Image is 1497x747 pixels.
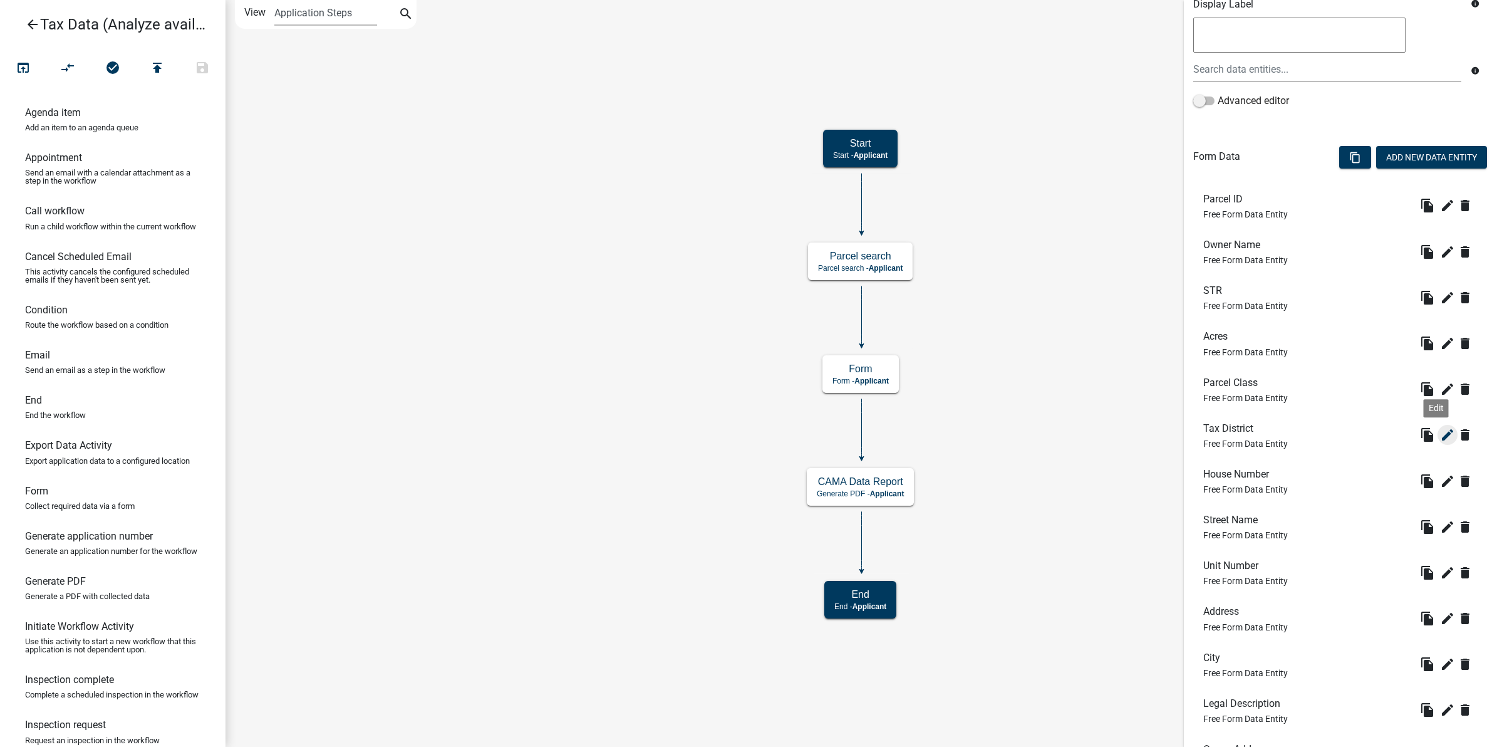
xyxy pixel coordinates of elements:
wm-modal-confirm: Delete [1458,563,1478,583]
i: edit [1440,565,1455,580]
i: edit [1440,382,1455,397]
p: Generate an application number for the workflow [25,547,197,555]
wm-modal-confirm: Delete [1458,654,1478,674]
p: Export application data to a configured location [25,457,190,465]
h6: Generate application number [25,530,153,542]
button: delete [1458,654,1478,674]
i: info [1471,66,1479,75]
button: edit [1437,654,1458,674]
p: Request an inspection in the workflow [25,736,160,744]
i: edit [1440,611,1455,626]
h6: House Number [1203,468,1288,480]
h6: Legal Description [1203,697,1288,709]
button: edit [1437,425,1458,445]
h6: Owner Name [1203,239,1288,251]
h6: Street Name [1203,514,1288,526]
button: Save [180,55,225,82]
i: delete [1458,290,1473,305]
span: Free Form Data Entity [1203,622,1288,632]
i: edit [1440,198,1455,213]
i: edit [1440,657,1455,672]
p: Send an email with a calendar attachment as a step in the workflow [25,169,200,185]
span: Applicant [870,489,904,498]
button: delete [1458,471,1478,491]
button: edit [1437,333,1458,353]
h5: CAMA Data Report [817,476,904,488]
i: delete [1458,611,1473,626]
button: delete [1458,196,1478,216]
span: Applicant [854,151,888,160]
i: file_copy [1420,703,1435,718]
button: edit [1437,196,1458,216]
p: Run a child workflow within the current workflow [25,222,196,231]
button: edit [1437,609,1458,629]
h6: Address [1203,605,1288,617]
i: publish [150,60,165,78]
button: edit [1437,471,1458,491]
wm-modal-confirm: Delete [1458,242,1478,262]
button: delete [1458,288,1478,308]
p: Use this activity to start a new workflow that this application is not dependent upon. [25,637,200,654]
button: edit [1437,563,1458,583]
button: file_copy [1417,563,1437,583]
button: file_copy [1417,609,1437,629]
h6: Tax District [1203,422,1288,434]
h6: Parcel Class [1203,377,1288,389]
button: delete [1458,333,1478,353]
span: Applicant [869,264,903,273]
button: file_copy [1417,333,1437,353]
h6: City [1203,652,1288,664]
button: file_copy [1417,654,1437,674]
i: arrow_back [25,17,40,34]
i: delete [1458,427,1473,442]
i: file_copy [1420,474,1435,489]
i: file_copy [1420,657,1435,672]
span: Applicant [852,602,887,611]
button: Test Workflow [1,55,46,82]
h6: Form [25,485,48,497]
wm-modal-confirm: Delete [1458,517,1478,537]
i: file_copy [1420,427,1435,442]
i: compare_arrows [61,60,76,78]
i: edit [1440,474,1455,489]
i: file_copy [1420,565,1435,580]
i: file_copy [1420,198,1435,213]
button: delete [1458,700,1478,720]
i: file_copy [1420,611,1435,626]
p: Collect required data via a form [25,502,135,510]
button: Auto Layout [45,55,90,82]
button: file_copy [1417,242,1437,262]
button: file_copy [1417,425,1437,445]
i: delete [1458,703,1473,718]
wm-modal-confirm: Delete [1458,471,1478,491]
p: Add an item to an agenda queue [25,123,138,132]
h6: Acres [1203,330,1288,342]
wm-modal-confirm: Delete [1458,288,1478,308]
h6: Email [25,349,50,361]
p: Form - [832,377,889,385]
wm-modal-confirm: Delete [1458,425,1478,445]
button: file_copy [1417,700,1437,720]
div: Workflow actions [1,55,225,85]
span: Free Form Data Entity [1203,439,1288,449]
button: file_copy [1417,517,1437,537]
h6: Parcel ID [1203,193,1288,205]
i: delete [1458,474,1473,489]
input: Search data entities... [1193,56,1461,82]
p: This activity cancels the configured scheduled emails if they haven't been sent yet. [25,268,200,284]
i: file_copy [1420,244,1435,259]
button: Add New Data Entity [1376,146,1487,169]
wm-modal-confirm: Delete [1458,379,1478,399]
button: edit [1437,379,1458,399]
h5: Parcel search [818,250,903,262]
p: End - [834,602,886,611]
i: edit [1440,427,1455,442]
i: edit [1440,290,1455,305]
button: delete [1458,609,1478,629]
i: edit [1440,336,1455,351]
wm-modal-confirm: Bulk Actions [1339,153,1371,163]
h6: Inspection request [25,719,106,731]
button: No problems [90,55,135,82]
a: Tax Data (Analyze available CAMA Fields) [10,10,205,39]
p: Route the workflow based on a condition [25,321,168,329]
